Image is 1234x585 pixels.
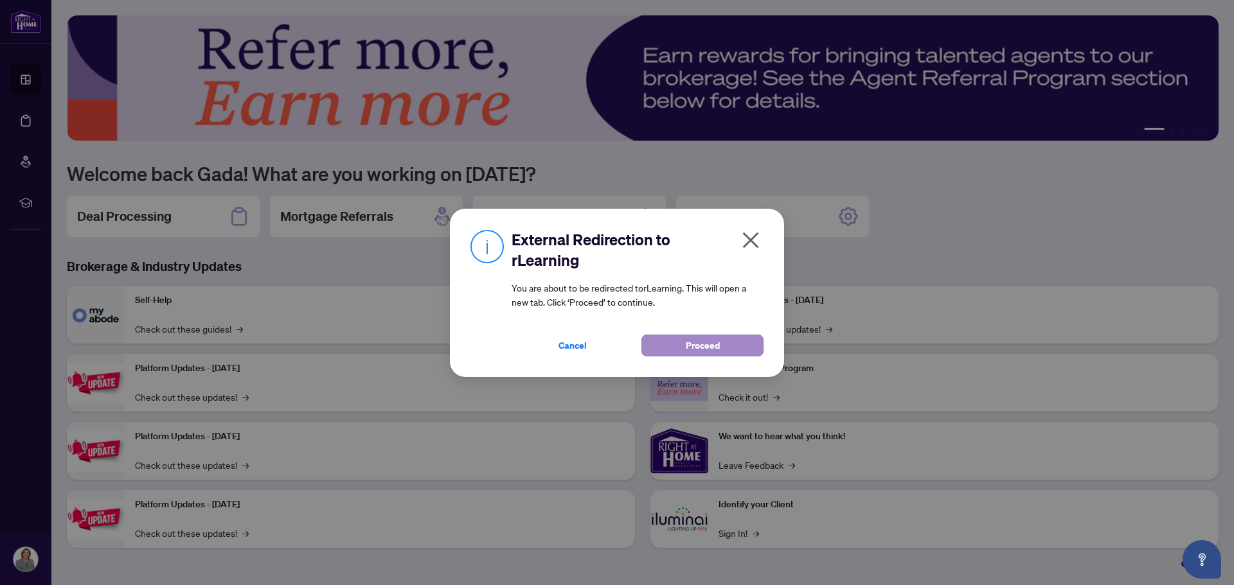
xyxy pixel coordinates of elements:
button: Cancel [512,335,634,356]
button: Proceed [641,335,764,356]
div: You are about to be redirected to rLearning . This will open a new tab. Click ‘Proceed’ to continue. [512,229,764,356]
button: Open asap [1183,540,1221,579]
span: Cancel [559,335,587,356]
img: Info Icon [470,229,504,263]
span: close [740,230,761,250]
h2: External Redirection to rLearning [512,229,764,270]
span: Proceed [686,335,720,356]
